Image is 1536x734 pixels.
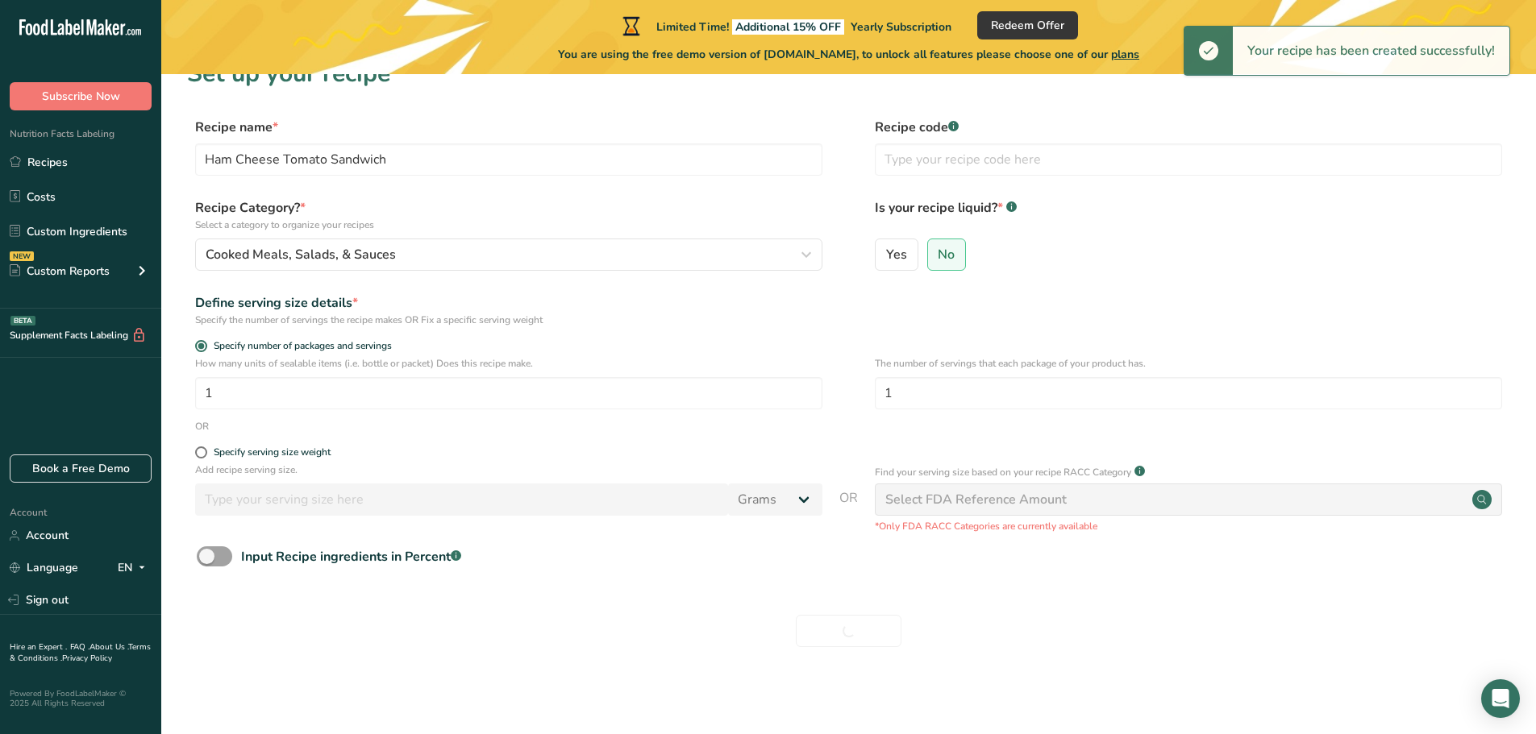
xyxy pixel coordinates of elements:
a: Terms & Conditions . [10,641,151,664]
input: Type your serving size here [195,483,728,516]
input: Type your recipe name here [195,143,822,176]
div: Powered By FoodLabelMaker © 2025 All Rights Reserved [10,689,152,708]
p: *Only FDA RACC Categories are currently available [875,519,1502,533]
a: Privacy Policy [62,653,112,664]
p: The number of servings that each package of your product has. [875,356,1502,371]
div: NEW [10,251,34,261]
a: Book a Free Demo [10,454,152,483]
span: Yearly Subscription [851,19,951,35]
label: Recipe code [875,118,1502,137]
span: Specify number of packages and servings [207,340,392,352]
div: Input Recipe ingredients in Percent [241,547,461,566]
div: Select FDA Reference Amount [885,490,1067,509]
label: Recipe name [195,118,822,137]
p: Find your serving size based on your recipe RACC Category [875,465,1131,479]
span: Additional 15% OFF [732,19,844,35]
span: You are using the free demo version of [DOMAIN_NAME], to unlock all features please choose one of... [558,46,1139,63]
label: Recipe Category? [195,198,822,232]
div: Define serving size details [195,293,822,313]
a: Language [10,554,78,582]
div: Specify serving size weight [214,446,331,458]
div: Limited Time! [619,16,951,35]
a: Hire an Expert . [10,641,67,653]
div: EN [118,558,152,578]
a: About Us . [89,641,128,653]
span: plans [1111,47,1139,62]
span: OR [839,488,858,533]
div: OR [195,419,209,433]
span: No [938,247,955,263]
span: Redeem Offer [991,17,1064,34]
div: Custom Reports [10,263,110,280]
div: Your recipe has been created successfully! [1233,27,1509,75]
p: Select a category to organize your recipes [195,218,822,232]
button: Cooked Meals, Salads, & Sauces [195,238,822,271]
div: Open Intercom Messenger [1481,679,1520,718]
label: Is your recipe liquid? [875,198,1502,232]
span: Cooked Meals, Salads, & Sauces [206,245,396,264]
input: Type your recipe code here [875,143,1502,176]
p: How many units of sealable items (i.e. bottle or packet) Does this recipe make. [195,356,822,371]
span: Subscribe Now [42,88,120,105]
span: Yes [886,247,907,263]
div: Specify the number of servings the recipe makes OR Fix a specific serving weight [195,313,822,327]
div: BETA [10,316,35,326]
p: Add recipe serving size. [195,462,822,477]
button: Subscribe Now [10,82,152,110]
button: Redeem Offer [977,11,1078,39]
a: FAQ . [70,641,89,653]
